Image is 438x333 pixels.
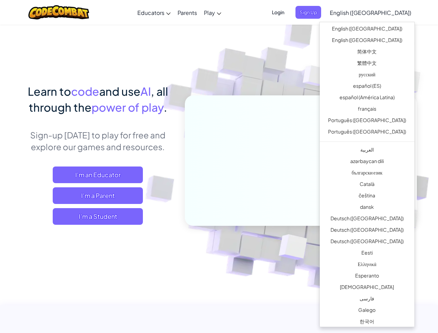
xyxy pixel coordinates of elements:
a: русский [320,70,414,81]
button: Sign Up [295,6,321,19]
a: English ([GEOGRAPHIC_DATA]) [326,3,415,22]
a: English ([GEOGRAPHIC_DATA]) [320,24,414,35]
a: Galego [320,305,414,317]
a: Educators [134,3,174,22]
a: Eesti [320,248,414,259]
a: Català [320,179,414,191]
a: dansk [320,202,414,214]
span: and use [99,84,140,98]
span: Learn to [28,84,71,98]
span: . [164,100,167,114]
a: I'm a Parent [53,187,143,204]
span: code [71,84,99,98]
a: Deutsch ([GEOGRAPHIC_DATA]) [320,214,414,225]
a: français [320,104,414,116]
img: Overlap cubes [290,52,340,103]
span: AI [140,84,151,98]
a: Português ([GEOGRAPHIC_DATA]) [320,116,414,127]
span: Educators [137,9,164,16]
a: Esperanto [320,271,414,282]
span: English ([GEOGRAPHIC_DATA]) [330,9,411,16]
a: 繁體中文 [320,58,414,70]
img: Overlap cubes [261,220,324,277]
span: Play [204,9,215,16]
a: I'm an Educator [53,166,143,183]
img: CodeCombat logo [28,5,89,19]
a: Deutsch ([GEOGRAPHIC_DATA]) [320,237,414,248]
a: Português ([GEOGRAPHIC_DATA]) [320,127,414,138]
a: العربية [320,145,414,156]
a: čeština [320,191,414,202]
a: български език [320,168,414,179]
a: azərbaycan dili [320,156,414,168]
span: power of play [92,100,164,114]
button: I'm a Student [53,208,143,225]
a: Play [200,3,225,22]
a: 한국어 [320,317,414,328]
a: 简体中文 [320,47,414,58]
a: Parents [174,3,200,22]
p: Sign-up [DATE] to play for free and explore our games and resources. [22,129,174,153]
a: Ελληνικά [320,259,414,271]
button: Login [268,6,289,19]
a: [DEMOGRAPHIC_DATA] [320,282,414,294]
a: Deutsch ([GEOGRAPHIC_DATA]) [320,225,414,237]
a: español (ES) [320,81,414,93]
a: español (América Latina) [320,93,414,104]
a: English ([GEOGRAPHIC_DATA]) [320,35,414,47]
a: فارسی [320,294,414,305]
